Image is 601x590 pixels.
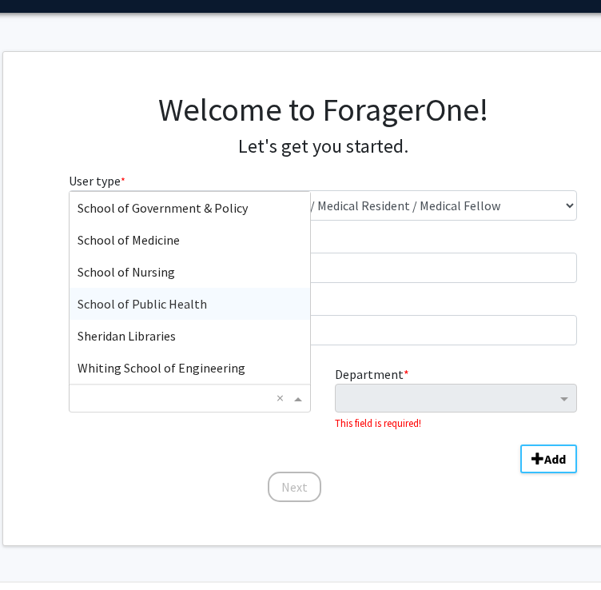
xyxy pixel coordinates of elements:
b: Add [544,451,566,467]
span: School of Nursing [78,264,175,280]
div: Division [57,365,323,432]
iframe: Chat [12,518,68,578]
h1: Welcome to ForagerOne! [69,90,578,129]
span: School of Medicine [78,232,180,248]
span: Clear all [277,389,290,408]
span: Whiting School of Engineering [78,360,245,376]
span: School of Government & Policy [78,200,248,216]
label: User type [69,171,125,190]
ng-select: Department [335,384,577,413]
div: Department [323,365,589,432]
button: Add Division/Department [520,444,577,473]
small: This field is required! [335,417,421,429]
span: Sheridan Libraries [78,328,176,344]
span: School of Public Health [78,296,207,312]
button: Next [268,472,321,502]
h4: Let's get you started. [69,135,578,158]
ng-dropdown-panel: Options list [69,191,311,385]
ng-select: Division [69,384,311,413]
